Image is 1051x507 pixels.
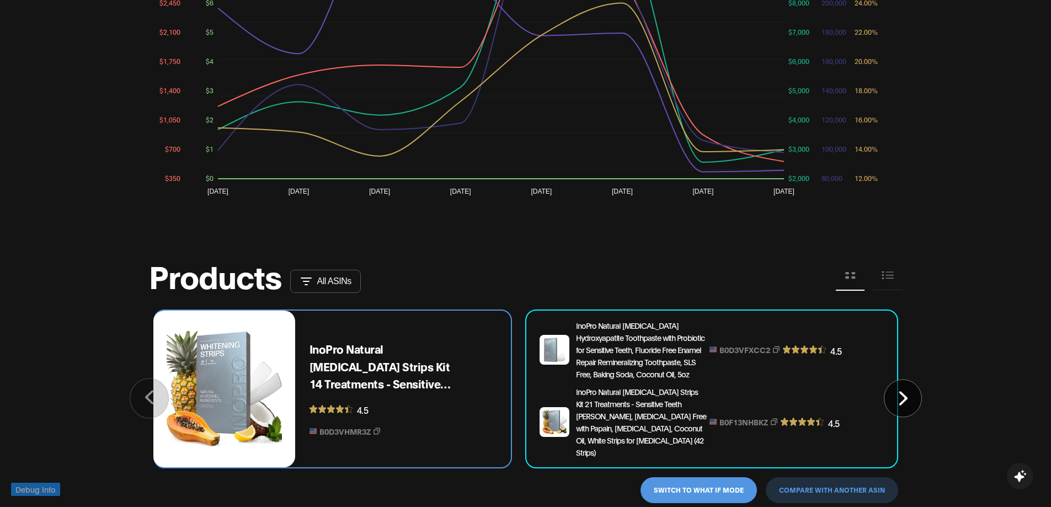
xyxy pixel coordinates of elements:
tspan: $0 [206,174,214,182]
img: InoPro Natural Teeth Whitening Strips Kit 14 Treatments - Sensitive Teeth Whitener, Peroxide Free... [153,311,295,467]
tspan: 180,000 [821,28,846,36]
img: USA Flag [310,428,317,434]
img: InoPro Natural Teeth Whitening Strips Kit 21 Treatments - Sensitive Teeth Whitener, Peroxide Free... [540,407,569,437]
img: USA Flag [709,346,717,353]
tspan: 140,000 [821,86,846,94]
tspan: $2,000 [788,174,809,182]
tspan: $1,050 [159,115,180,124]
tspan: [DATE] [207,187,228,195]
h1: Products [149,265,281,286]
tspan: 16.00% [855,115,878,124]
tspan: 12.00% [855,174,878,182]
button: Copy product code B0D3VHMR3Z [310,425,460,437]
tspan: $2 [206,115,214,124]
button: Debug Info [11,483,60,496]
button: All ASINs [290,270,361,293]
tspan: $1,750 [159,57,180,65]
span: B0D3VFXCC2 [719,344,770,356]
button: switch to What if mode [641,477,757,503]
tspan: $1 [206,145,214,153]
span: InoPro Natural [MEDICAL_DATA] Hydroxyapatite Toothpaste with Probiotic for Sensitive Teeth, Fluor... [576,319,706,380]
p: All ASINs [317,276,351,286]
tspan: $4 [206,57,214,65]
tspan: $1,400 [159,86,180,94]
tspan: [DATE] [450,187,471,195]
button: Copy product code B0D3VFXCC2 [709,344,780,356]
tspan: [DATE] [531,187,552,195]
span: InoPro Natural [MEDICAL_DATA] Strips Kit 14 Treatments - Sensitive Teeth [PERSON_NAME], [MEDICAL_... [310,340,460,392]
span: B0D3VHMR3Z [319,425,371,437]
button: Copy product code B0F13NHBKZ [709,416,777,428]
tspan: $5 [206,28,214,36]
tspan: [DATE] [288,187,309,195]
button: Compare with another asin [766,477,898,503]
tspan: $4,000 [788,115,809,124]
p: 4.5 [830,345,842,356]
tspan: 20.00% [855,57,878,65]
tspan: [DATE] [773,187,794,195]
tspan: $2,100 [159,28,180,36]
tspan: [DATE] [692,187,713,195]
tspan: 160,000 [821,57,846,65]
p: 4.5 [828,418,840,429]
span: Debug Info [15,483,56,495]
span: B0F13NHBKZ [719,416,768,428]
tspan: 100,000 [821,145,846,153]
tspan: $7,000 [788,28,809,36]
tspan: 120,000 [821,115,846,124]
img: InoPro Natural Whitening Hydroxyapatite Toothpaste with Probiotic for Sensitive Teeth, Fluoride F... [540,335,569,365]
p: 4.5 [357,404,369,415]
tspan: 18.00% [855,86,878,94]
tspan: 22.00% [855,28,878,36]
tspan: $6,000 [788,57,809,65]
tspan: 14.00% [855,145,878,153]
img: USA Flag [709,419,717,425]
tspan: 80,000 [821,174,842,182]
tspan: $3 [206,86,214,94]
span: InoPro Natural [MEDICAL_DATA] Strips Kit 21 Treatments - Sensitive Teeth [PERSON_NAME], [MEDICAL_... [576,386,706,458]
tspan: $5,000 [788,86,809,94]
tspan: [DATE] [369,187,390,195]
tspan: $3,000 [788,145,809,153]
tspan: $700 [165,145,180,153]
tspan: [DATE] [611,187,632,195]
tspan: $350 [165,174,180,182]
